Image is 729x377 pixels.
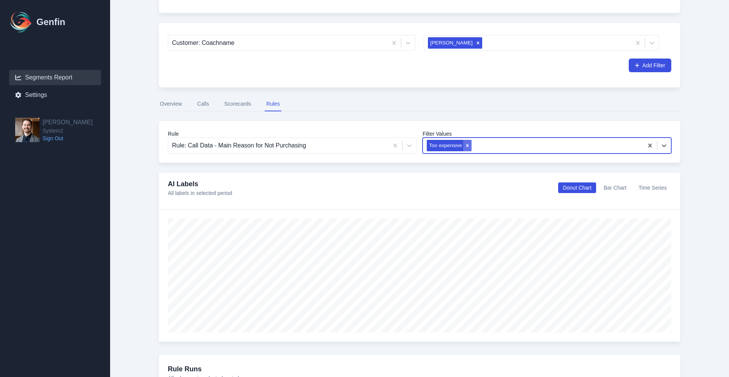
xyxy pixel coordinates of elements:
[9,70,101,85] a: Segments Report
[168,130,417,138] label: Rule
[463,140,472,151] div: Remove Too expensive
[222,97,252,111] button: Scorecards
[168,179,232,189] h4: AI Labels
[158,97,183,111] button: Overview
[36,16,65,28] h1: Genfin
[599,182,631,193] button: Bar Chart
[43,118,93,127] h2: [PERSON_NAME]
[43,127,93,135] span: System2
[168,364,671,374] h3: Rule Runs
[265,97,281,111] button: Rules
[196,97,210,111] button: Calls
[43,135,93,142] a: Sign Out
[423,130,671,138] label: Filter Values
[15,118,39,142] img: Jordan Stamman
[9,87,101,103] a: Settings
[168,189,232,197] p: All labels in selected period
[629,59,671,72] button: Add Filter
[427,140,463,151] div: Too expensive
[474,37,482,49] div: Remove Huda Mustafa
[558,182,596,193] button: Donut Chart
[9,10,33,34] img: Logo
[634,182,671,193] button: Time Series
[428,37,474,49] div: [PERSON_NAME]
